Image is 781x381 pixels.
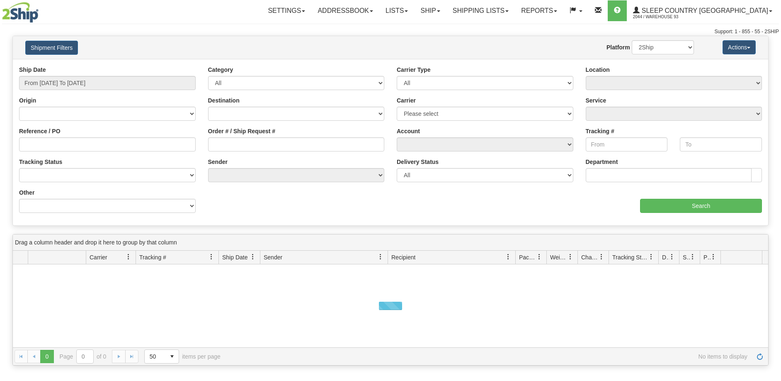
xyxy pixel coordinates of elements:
span: No items to display [232,353,747,360]
span: Charge [581,253,599,261]
a: Shipment Issues filter column settings [686,250,700,264]
span: Shipment Issues [683,253,690,261]
span: Weight [550,253,568,261]
span: Carrier [90,253,107,261]
label: Sender [208,158,228,166]
label: Delivery Status [397,158,439,166]
a: Refresh [753,350,766,363]
div: Support: 1 - 855 - 55 - 2SHIP [2,28,779,35]
span: Recipient [391,253,415,261]
label: Account [397,127,420,135]
label: Tracking # [586,127,614,135]
a: Shipping lists [446,0,515,21]
input: Search [640,199,762,213]
span: 50 [150,352,160,361]
a: Sleep Country [GEOGRAPHIC_DATA] 2044 / Warehouse 93 [627,0,779,21]
label: Tracking Status [19,158,62,166]
a: Ship [414,0,446,21]
span: Page sizes drop down [144,349,179,364]
label: Service [586,96,606,105]
label: Department [586,158,618,166]
span: Sender [264,253,282,261]
a: Charge filter column settings [594,250,609,264]
label: Reference / PO [19,127,61,135]
a: Sender filter column settings [374,250,388,264]
button: Shipment Filters [25,41,78,55]
a: Recipient filter column settings [501,250,515,264]
label: Category [208,66,233,74]
a: Weight filter column settings [563,250,577,264]
label: Platform [606,43,630,51]
span: Delivery Status [662,253,669,261]
span: Page 0 [40,350,53,363]
span: Page of 0 [60,349,107,364]
a: Lists [379,0,414,21]
span: 2044 / Warehouse 93 [633,13,695,21]
label: Other [19,188,34,197]
span: Tracking # [139,253,166,261]
label: Location [586,66,610,74]
span: Tracking Status [612,253,648,261]
button: Actions [723,40,756,54]
label: Carrier Type [397,66,430,74]
a: Delivery Status filter column settings [665,250,679,264]
label: Order # / Ship Request # [208,127,276,135]
a: Pickup Status filter column settings [706,250,720,264]
span: Ship Date [222,253,247,261]
div: grid grouping header [13,234,768,251]
a: Ship Date filter column settings [246,250,260,264]
a: Tracking # filter column settings [204,250,218,264]
label: Carrier [397,96,416,105]
input: To [680,137,762,151]
span: Packages [519,253,536,261]
label: Destination [208,96,240,105]
input: From [586,137,668,151]
span: Pickup Status [703,253,711,261]
img: logo2044.jpg [2,2,39,23]
a: Addressbook [311,0,379,21]
span: Sleep Country [GEOGRAPHIC_DATA] [640,7,768,14]
label: Origin [19,96,36,105]
span: select [165,350,179,363]
span: items per page [144,349,221,364]
a: Carrier filter column settings [121,250,136,264]
a: Tracking Status filter column settings [644,250,658,264]
a: Settings [262,0,311,21]
label: Ship Date [19,66,46,74]
a: Packages filter column settings [532,250,546,264]
a: Reports [515,0,563,21]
